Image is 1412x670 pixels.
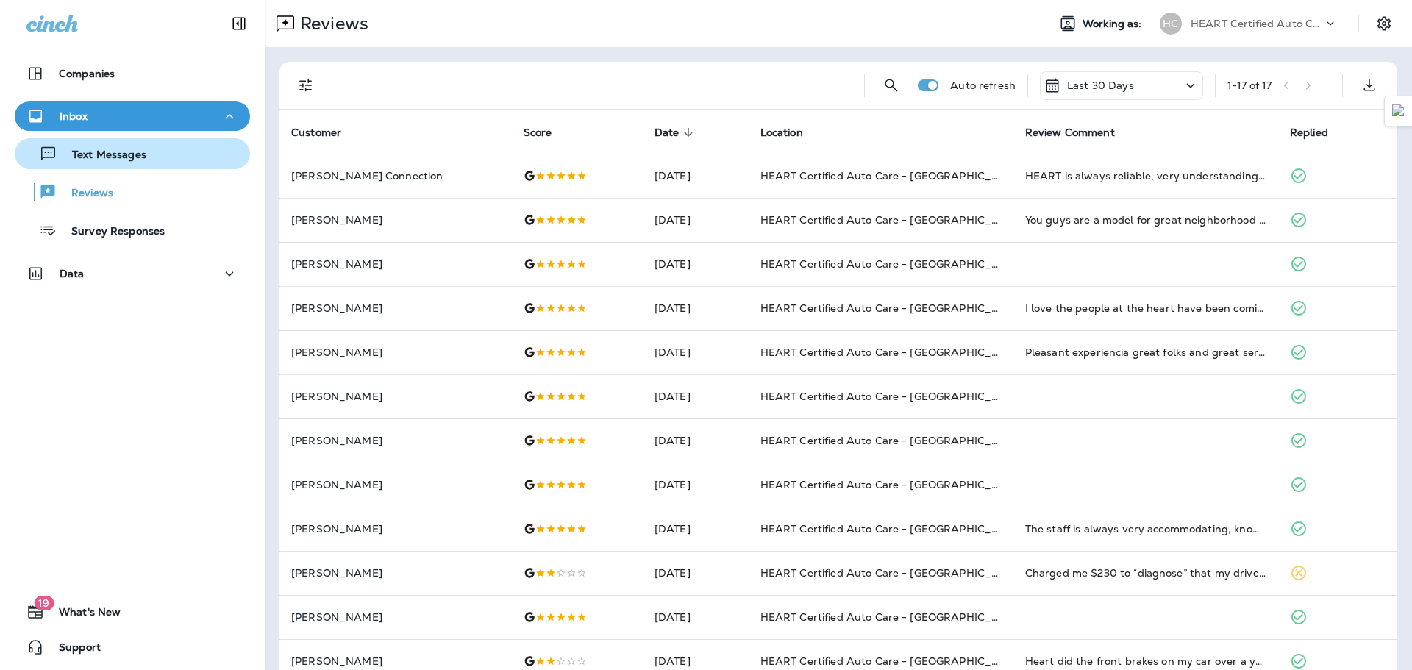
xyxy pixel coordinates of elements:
[1025,301,1266,316] div: I love the people at the heart have been coming to them for years very kind very informative and ...
[1025,345,1266,360] div: Pleasant experiencia great folks and great service
[1025,654,1266,669] div: Heart did the front brakes on my car over a year ago. They are still shedding. My car hasn’t look...
[291,126,341,139] span: Customer
[15,215,250,246] button: Survey Responses
[643,198,749,242] td: [DATE]
[643,551,749,595] td: [DATE]
[643,154,749,198] td: [DATE]
[760,257,1024,271] span: HEART Certified Auto Care - [GEOGRAPHIC_DATA]
[1392,104,1405,118] img: Detect Auto
[15,177,250,207] button: Reviews
[57,149,146,163] p: Text Messages
[1083,18,1145,30] span: Working as:
[291,479,500,491] p: [PERSON_NAME]
[44,641,101,659] span: Support
[294,13,368,35] p: Reviews
[44,606,121,624] span: What's New
[15,597,250,627] button: 19What's New
[15,259,250,288] button: Data
[218,9,260,38] button: Collapse Sidebar
[1290,126,1347,139] span: Replied
[643,242,749,286] td: [DATE]
[655,126,680,139] span: Date
[291,258,500,270] p: [PERSON_NAME]
[15,59,250,88] button: Companies
[760,302,1024,315] span: HEART Certified Auto Care - [GEOGRAPHIC_DATA]
[59,68,115,79] p: Companies
[643,463,749,507] td: [DATE]
[15,632,250,662] button: Support
[760,655,1024,668] span: HEART Certified Auto Care - [GEOGRAPHIC_DATA]
[643,374,749,418] td: [DATE]
[760,390,1024,403] span: HEART Certified Auto Care - [GEOGRAPHIC_DATA]
[15,101,250,131] button: Inbox
[291,71,321,100] button: Filters
[643,330,749,374] td: [DATE]
[1025,566,1266,580] div: Charged me $230 to “diagnose” that my driver side window would go up!
[291,391,500,402] p: [PERSON_NAME]
[291,126,360,139] span: Customer
[1025,126,1115,139] span: Review Comment
[60,268,85,279] p: Data
[760,213,1024,227] span: HEART Certified Auto Care - [GEOGRAPHIC_DATA]
[760,522,1024,535] span: HEART Certified Auto Care - [GEOGRAPHIC_DATA]
[291,567,500,579] p: [PERSON_NAME]
[291,523,500,535] p: [PERSON_NAME]
[34,596,54,610] span: 19
[950,79,1016,91] p: Auto refresh
[760,610,1024,624] span: HEART Certified Auto Care - [GEOGRAPHIC_DATA]
[291,214,500,226] p: [PERSON_NAME]
[291,302,500,314] p: [PERSON_NAME]
[760,126,822,139] span: Location
[760,126,803,139] span: Location
[1025,213,1266,227] div: You guys are a model for great neighborhood auto service!
[760,434,1024,447] span: HEART Certified Auto Care - [GEOGRAPHIC_DATA]
[1371,10,1397,37] button: Settings
[1290,126,1328,139] span: Replied
[1025,521,1266,536] div: The staff is always very accommodating, knowledgeable, and honestly pretty entertaining. They def...
[524,126,552,139] span: Score
[643,418,749,463] td: [DATE]
[291,611,500,623] p: [PERSON_NAME]
[760,169,1024,182] span: HEART Certified Auto Care - [GEOGRAPHIC_DATA]
[524,126,571,139] span: Score
[291,435,500,446] p: [PERSON_NAME]
[291,655,500,667] p: [PERSON_NAME]
[643,595,749,639] td: [DATE]
[60,110,88,122] p: Inbox
[643,507,749,551] td: [DATE]
[760,346,1024,359] span: HEART Certified Auto Care - [GEOGRAPHIC_DATA]
[760,566,1024,580] span: HEART Certified Auto Care - [GEOGRAPHIC_DATA]
[57,187,113,201] p: Reviews
[760,478,1024,491] span: HEART Certified Auto Care - [GEOGRAPHIC_DATA]
[1355,71,1384,100] button: Export as CSV
[1191,18,1323,29] p: HEART Certified Auto Care
[655,126,699,139] span: Date
[1160,13,1182,35] div: HC
[57,225,165,239] p: Survey Responses
[1227,79,1272,91] div: 1 - 17 of 17
[1067,79,1134,91] p: Last 30 Days
[15,138,250,169] button: Text Messages
[1025,126,1134,139] span: Review Comment
[291,346,500,358] p: [PERSON_NAME]
[877,71,906,100] button: Search Reviews
[643,286,749,330] td: [DATE]
[291,170,500,182] p: [PERSON_NAME] Connection
[1025,168,1266,183] div: HEART is always reliable, very understanding and responsible. Hard to find that in this kind of b...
